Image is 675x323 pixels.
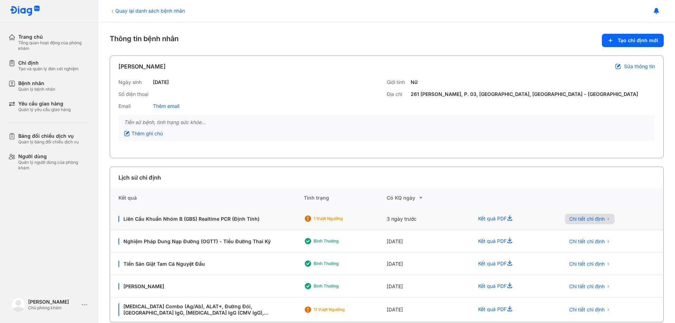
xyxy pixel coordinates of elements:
div: Nghiệm Pháp Dung Nạp Đường (OGTT) - Tiểu Đường Thai Kỳ [118,238,295,245]
div: Nữ [411,79,418,85]
div: Quản lý bảng đối chiếu dịch vụ [18,139,79,145]
div: Kết quả PDF [470,230,556,253]
button: Tạo chỉ định mới [602,34,664,47]
div: Chỉ định [18,60,79,66]
div: [MEDICAL_DATA] Combo (Ag/Ab), ALAT*, Đường Đói, [GEOGRAPHIC_DATA] IgG, [MEDICAL_DATA] IgG (CMV Ig... [118,303,295,316]
div: Tổng quan hoạt động của phòng khám [18,40,90,51]
div: [DATE] [153,79,169,85]
span: Chi tiết chỉ định [569,306,605,313]
button: Chi tiết chỉ định [565,281,615,292]
div: Quản lý người dùng của phòng khám [18,160,90,171]
div: [PERSON_NAME] [118,62,166,71]
div: Bình thường [314,261,370,266]
div: Trang chủ [18,34,90,40]
div: Quay lại danh sách bệnh nhân [110,7,185,14]
div: [PERSON_NAME] [28,299,79,305]
div: Tiền Sản Giật Tam Cá Nguyệt Đầu [118,261,295,267]
div: Tiền sử bệnh, tình trạng sức khỏe... [124,119,649,125]
div: Bảng đối chiếu dịch vụ [18,133,79,139]
img: logo [10,6,40,17]
span: Sửa thông tin [624,63,655,70]
div: 1 Vượt ngưỡng [314,216,370,221]
div: Bình thường [314,283,370,289]
div: Thêm ghi chú [124,130,163,137]
button: Chi tiết chỉ định [565,304,615,315]
div: Kết quả [110,188,304,208]
div: [PERSON_NAME] [118,283,295,290]
div: [DATE] [387,298,470,322]
div: Lịch sử chỉ định [118,173,161,182]
div: 261 [PERSON_NAME], P. 03, [GEOGRAPHIC_DATA], [GEOGRAPHIC_DATA] - [GEOGRAPHIC_DATA] [411,91,638,97]
div: [DATE] [387,275,470,298]
div: Giới tính [387,79,408,85]
div: Người dùng [18,153,90,160]
button: Chi tiết chỉ định [565,259,615,269]
div: Bình thường [314,238,370,244]
div: Kết quả PDF [470,208,556,230]
div: Quản lý yêu cầu giao hàng [18,107,71,112]
div: Kết quả PDF [470,298,556,322]
span: Chi tiết chỉ định [569,216,605,222]
div: Bệnh nhân [18,80,55,86]
span: Tạo chỉ định mới [618,37,658,44]
span: Chi tiết chỉ định [569,283,605,290]
span: Chi tiết chỉ định [569,261,605,267]
div: 11 Vượt ngưỡng [314,307,370,312]
div: Chủ phòng khám [28,305,79,311]
div: [DATE] [387,253,470,275]
div: Kết quả PDF [470,253,556,275]
div: Thêm email [153,103,179,109]
div: Yêu cầu giao hàng [18,101,71,107]
div: Email [118,103,150,109]
button: Chi tiết chỉ định [565,214,615,224]
img: logo [11,298,25,312]
div: [DATE] [387,230,470,253]
div: Tình trạng [304,188,387,208]
div: Số điện thoại [118,91,150,97]
div: Quản lý bệnh nhân [18,86,55,92]
div: Có KQ ngày [387,194,470,202]
button: Chi tiết chỉ định [565,236,615,247]
div: Tạo và quản lý đơn xét nghiệm [18,66,79,72]
div: Ngày sinh [118,79,150,85]
div: Địa chỉ [387,91,408,97]
div: Liên Cầu Khuẩn Nhóm B (GBS) Realtime PCR (Định Tính) [118,216,295,222]
div: 3 ngày trước [387,208,470,230]
div: Kết quả PDF [470,275,556,298]
span: Chi tiết chỉ định [569,238,605,245]
div: Thông tin bệnh nhân [110,34,664,47]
